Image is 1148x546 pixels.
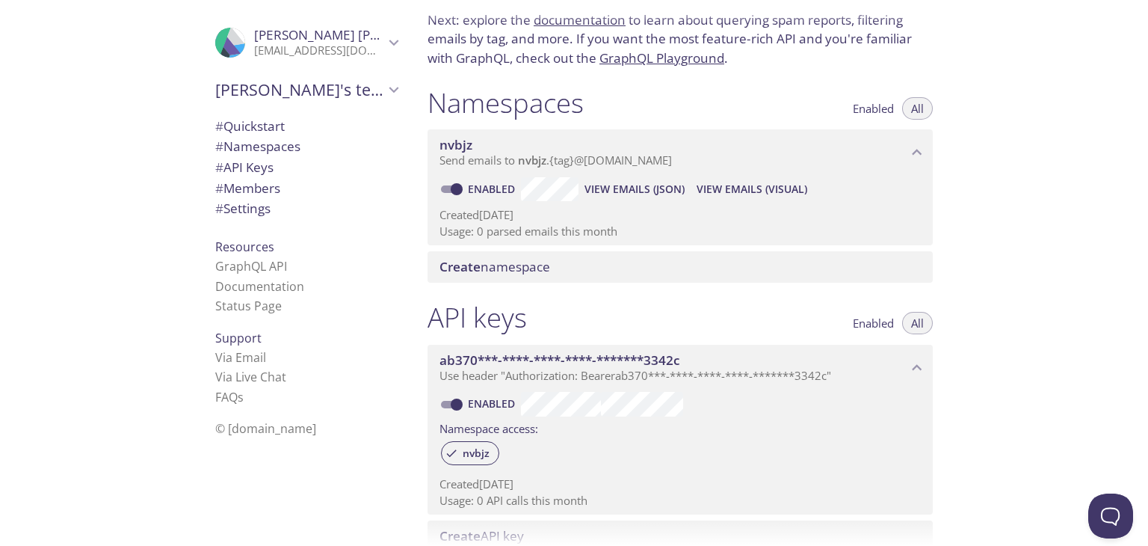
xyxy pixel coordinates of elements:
[215,298,282,314] a: Status Page
[215,200,271,217] span: Settings
[439,207,921,223] p: Created [DATE]
[215,239,274,255] span: Resources
[428,86,584,120] h1: Namespaces
[902,97,933,120] button: All
[844,312,903,334] button: Enabled
[518,153,546,168] span: nvbjz
[215,369,286,385] a: Via Live Chat
[439,258,481,275] span: Create
[439,136,472,153] span: nvbjz
[215,200,223,217] span: #
[203,136,410,157] div: Namespaces
[466,396,521,411] a: Enabled
[215,389,244,405] a: FAQ
[428,10,933,68] p: Next: explore the to learn about querying spam reports, filtering emails by tag, and more. If you...
[584,180,685,198] span: View Emails (JSON)
[697,180,807,198] span: View Emails (Visual)
[203,70,410,109] div: Rajashree's team
[454,447,499,460] span: nvbjz
[215,79,384,100] span: [PERSON_NAME]'s team
[254,26,459,43] span: [PERSON_NAME] [PERSON_NAME]
[691,177,813,201] button: View Emails (Visual)
[238,389,244,405] span: s
[203,18,410,67] div: Rajashree batwar
[439,417,538,438] label: Namespace access:
[215,138,300,155] span: Namespaces
[215,138,223,155] span: #
[439,476,921,492] p: Created [DATE]
[844,97,903,120] button: Enabled
[1088,494,1133,539] iframe: Help Scout Beacon - Open
[439,153,672,168] span: Send emails to . {tag} @[DOMAIN_NAME]
[534,11,626,28] a: documentation
[439,224,921,239] p: Usage: 0 parsed emails this month
[203,157,410,178] div: API Keys
[203,116,410,137] div: Quickstart
[215,330,262,346] span: Support
[428,251,933,283] div: Create namespace
[215,420,316,437] span: © [DOMAIN_NAME]
[428,129,933,176] div: nvbjz namespace
[215,278,304,295] a: Documentation
[203,198,410,219] div: Team Settings
[215,159,223,176] span: #
[466,182,521,196] a: Enabled
[203,178,410,199] div: Members
[441,441,499,465] div: nvbjz
[215,117,285,135] span: Quickstart
[578,177,691,201] button: View Emails (JSON)
[439,258,550,275] span: namespace
[428,301,527,334] h1: API keys
[599,49,724,67] a: GraphQL Playground
[215,180,280,197] span: Members
[215,117,223,135] span: #
[254,43,384,58] p: [EMAIL_ADDRESS][DOMAIN_NAME]
[215,349,266,366] a: Via Email
[215,258,287,274] a: GraphQL API
[439,493,921,509] p: Usage: 0 API calls this month
[215,180,223,197] span: #
[902,312,933,334] button: All
[215,159,274,176] span: API Keys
